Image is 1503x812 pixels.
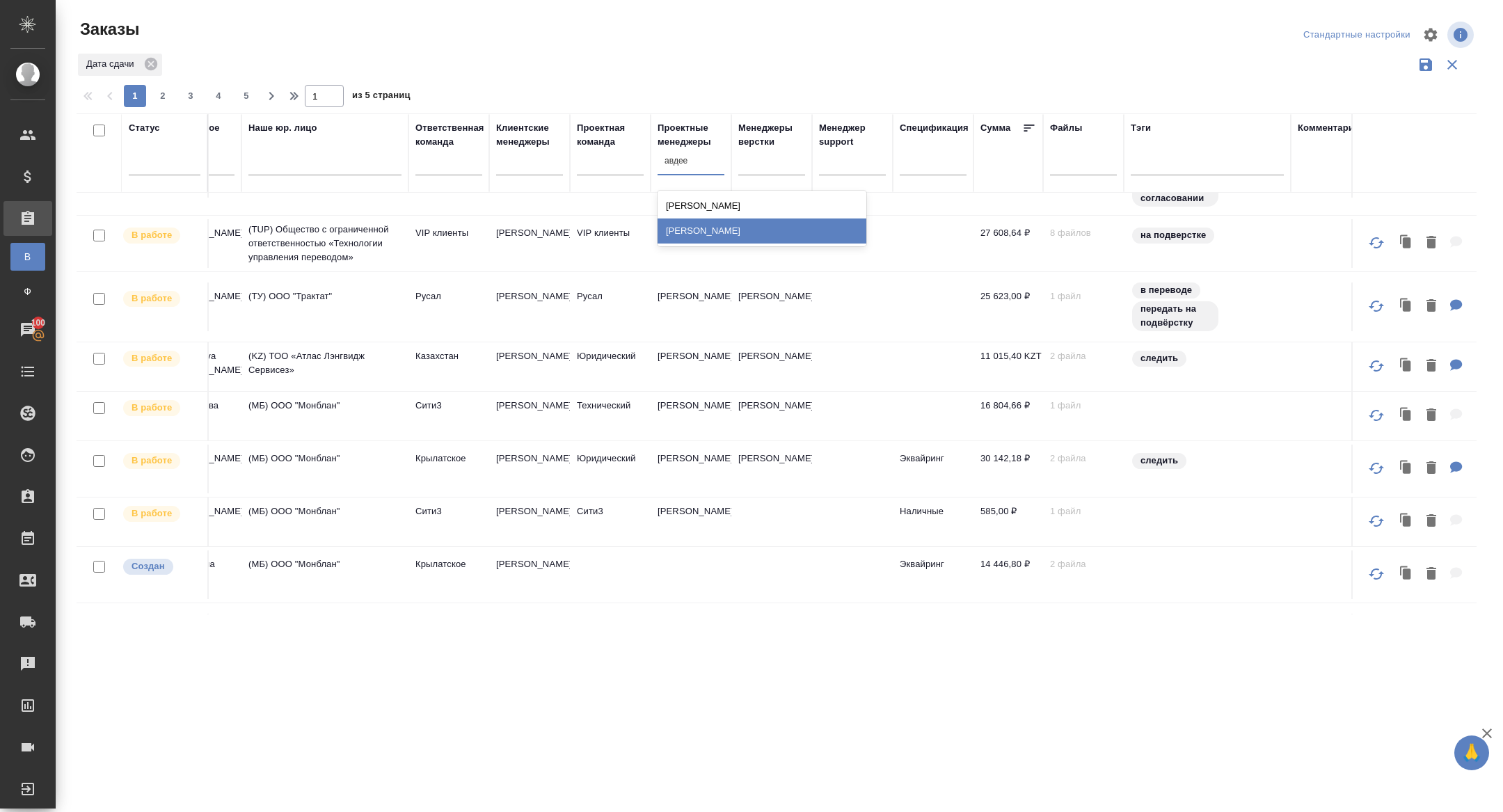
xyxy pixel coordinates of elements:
div: Сумма [980,121,1010,135]
p: В работе [132,292,172,305]
td: Сити3 [408,392,489,440]
td: Русал [570,614,651,662]
td: [PERSON_NAME] [489,445,570,493]
button: Обновить [1360,226,1393,260]
div: Ответственная команда [415,121,484,149]
span: Посмотреть информацию [1447,22,1477,48]
td: 25 623,00 ₽ [973,282,1043,331]
td: [PERSON_NAME] [651,392,731,440]
td: (МБ) ООО "Монблан" [241,445,408,493]
button: 2 [152,85,174,107]
button: Клонировать [1393,507,1419,536]
button: Удалить [1419,401,1443,430]
span: 100 [23,316,54,330]
p: В работе [132,507,172,520]
button: 3 [180,85,202,107]
button: 4 [207,85,230,107]
td: [PERSON_NAME] [489,282,570,331]
td: Русал [570,282,651,331]
button: Обновить [1360,504,1393,538]
td: [PERSON_NAME] [489,342,570,391]
a: 100 [3,312,52,347]
span: 4 [207,89,230,103]
td: 16 804,66 ₽ [973,392,1043,440]
button: Удалить [1419,560,1443,589]
td: (TUP) Общество с ограниченной ответственностью «Технологии управления переводом» [241,216,408,271]
p: 1 файл [1050,399,1117,413]
div: Менеджеры верстки [738,121,805,149]
td: (МБ) ООО "Монблан" [241,392,408,440]
span: В [17,250,38,264]
button: Клонировать [1393,560,1419,589]
td: [PERSON_NAME] [651,445,731,493]
p: В работе [132,401,172,415]
div: Файлы [1050,121,1082,135]
div: Проектные менеджеры [658,121,724,149]
span: 2 [152,89,174,103]
p: Дата сдачи [86,57,139,71]
p: 1 файл [1050,504,1117,518]
td: VIP клиенты [570,219,651,268]
td: 27 608,64 ₽ [973,219,1043,268]
td: [PERSON_NAME] [651,219,731,268]
button: Удалить [1419,229,1443,257]
p: 1 файл [1050,289,1117,303]
div: Статус [129,121,160,135]
td: Юридический [570,445,651,493]
button: Обновить [1360,557,1393,591]
div: следить [1131,349,1284,368]
p: В работе [132,228,172,242]
div: на подверстке [1131,226,1284,245]
td: Сити3 [408,497,489,546]
button: Клонировать [1393,352,1419,381]
td: [PERSON_NAME] [651,282,731,331]
p: 2 файла [1050,557,1117,571]
td: (МБ) ООО "Монблан" [241,550,408,599]
button: Клонировать [1393,229,1419,257]
button: 5 [235,85,257,107]
span: 3 [180,89,202,103]
div: Проектная команда [577,121,644,149]
span: из 5 страниц [352,87,411,107]
div: Менеджер support [819,121,886,149]
td: Наличные [893,497,973,546]
div: Наше юр. лицо [248,121,317,135]
p: 2 файла [1050,452,1117,465]
div: Выставляет ПМ после принятия заказа от КМа [122,504,200,523]
div: Клиентские менеджеры [496,121,563,149]
td: (МБ) ООО "Монблан" [241,497,408,546]
button: Удалить [1419,292,1443,321]
span: Настроить таблицу [1414,18,1447,51]
td: Сити3 [570,497,651,546]
button: 🙏 [1454,735,1489,770]
td: Крылатское [408,550,489,599]
td: [PERSON_NAME] [489,219,570,268]
div: Выставляет ПМ после принятия заказа от КМа [122,399,200,417]
td: 585,00 ₽ [973,497,1043,546]
p: передать на подвёрстку [1140,302,1210,330]
p: В работе [132,454,172,468]
button: Клонировать [1393,454,1419,483]
p: [PERSON_NAME] [738,452,805,465]
td: (ТУ) ООО "Трактат" [241,282,408,331]
td: Крылатское [408,445,489,493]
td: VIP клиенты [408,219,489,268]
div: Спецификация [900,121,969,135]
div: Выставляет ПМ после принятия заказа от КМа [122,452,200,470]
td: [PERSON_NAME] [489,614,570,662]
p: Создан [132,559,165,573]
button: Клонировать [1393,292,1419,321]
a: Ф [10,278,45,305]
p: следить [1140,351,1178,365]
td: Русал [408,282,489,331]
button: Удалить [1419,352,1443,381]
button: Клонировать [1393,401,1419,430]
p: в переводе [1140,283,1192,297]
td: 11 015,40 KZT [973,342,1043,391]
div: Дата сдачи [78,54,162,76]
button: Обновить [1360,289,1393,323]
p: [PERSON_NAME] [738,399,805,413]
td: [PERSON_NAME] [489,392,570,440]
div: следить [1131,452,1284,470]
button: Сбросить фильтры [1439,51,1465,78]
